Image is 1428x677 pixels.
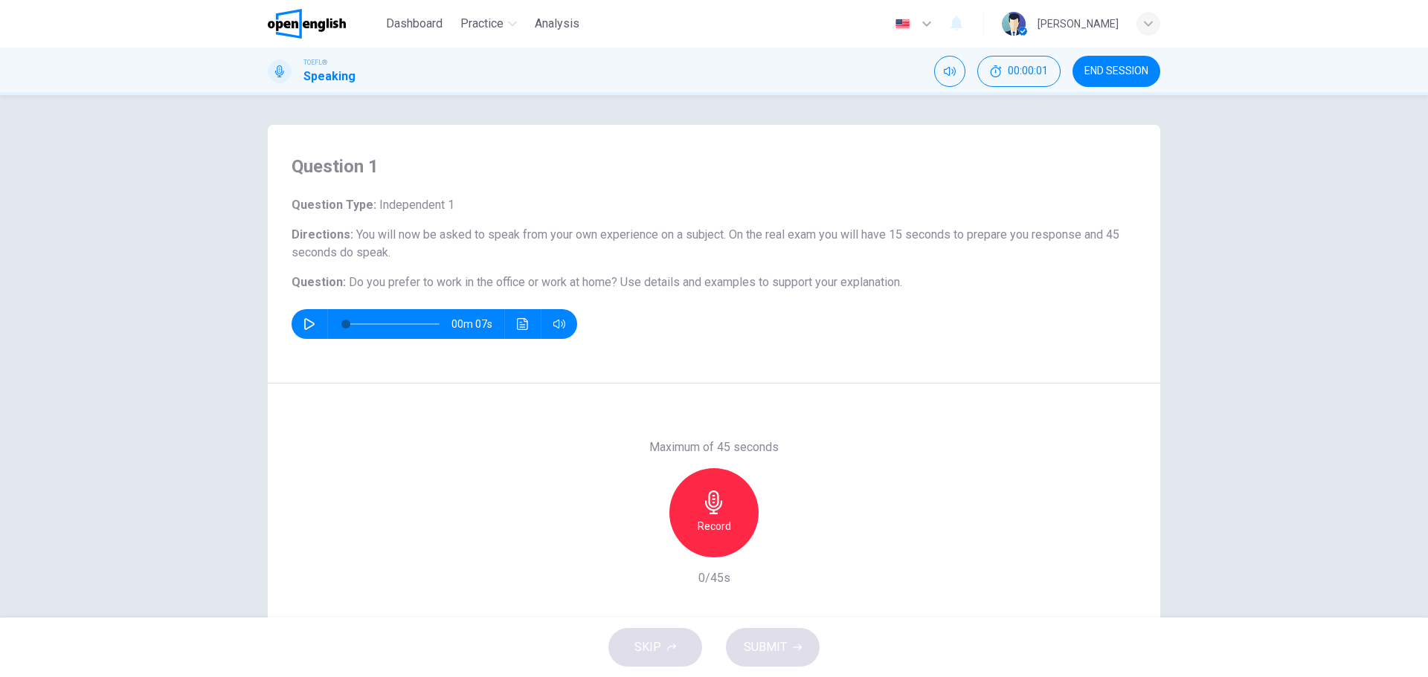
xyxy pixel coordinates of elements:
h6: Directions : [292,226,1136,262]
span: TOEFL® [303,57,327,68]
span: Dashboard [386,15,443,33]
button: Record [669,468,759,557]
img: en [893,19,912,30]
button: Practice [454,10,523,37]
h6: 0/45s [698,569,730,587]
div: Mute [934,56,965,87]
span: Analysis [535,15,579,33]
span: Independent 1 [376,198,454,212]
button: Click to see the audio transcription [511,309,535,339]
div: [PERSON_NAME] [1038,15,1119,33]
h6: Question : [292,273,1136,291]
h6: Maximum of 45 seconds [649,438,779,456]
button: Dashboard [380,10,448,37]
button: Analysis [529,10,585,37]
h4: Question 1 [292,155,1136,178]
span: You will now be asked to speak from your own experience on a subject. On the real exam you will h... [292,227,1119,259]
span: 00:00:01 [1008,65,1048,77]
span: Use details and examples to support your explanation. [620,275,902,289]
button: 00:00:01 [977,56,1061,87]
img: Profile picture [1002,12,1026,36]
a: OpenEnglish logo [268,9,380,39]
img: OpenEnglish logo [268,9,346,39]
span: Do you prefer to work in the office or work at home? [349,275,617,289]
h1: Speaking [303,68,356,85]
span: 00m 07s [451,309,504,339]
div: Hide [977,56,1061,87]
span: Practice [460,15,504,33]
h6: Question Type : [292,196,1136,214]
span: END SESSION [1084,65,1148,77]
button: END SESSION [1072,56,1160,87]
h6: Record [698,517,731,535]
